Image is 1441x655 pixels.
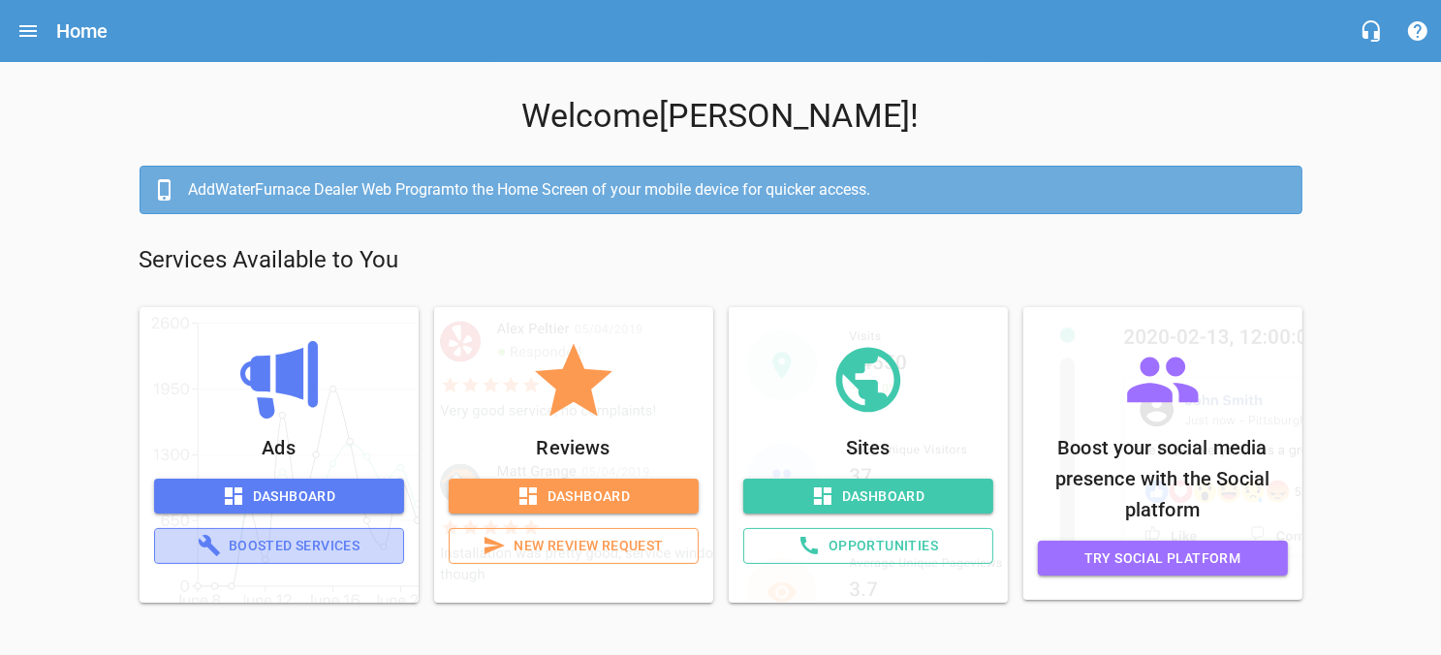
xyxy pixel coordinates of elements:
[449,528,699,564] a: New Review Request
[743,479,993,515] a: Dashboard
[1053,546,1272,571] span: Try Social Platform
[140,166,1302,214] a: AddWaterFurnace Dealer Web Programto the Home Screen of your mobile device for quicker access.
[154,432,404,463] p: Ads
[1348,8,1394,54] button: Live Chat
[743,528,993,564] a: Opportunities
[171,534,388,558] span: Boosted Services
[154,528,404,564] a: Boosted Services
[1394,8,1441,54] button: Support Portal
[5,8,51,54] button: Open drawer
[743,432,993,463] p: Sites
[465,534,682,558] span: New Review Request
[140,245,1302,276] p: Services Available to You
[759,484,978,509] span: Dashboard
[56,16,109,47] h6: Home
[1038,541,1288,577] a: Try Social Platform
[189,178,1282,202] div: Add WaterFurnace Dealer Web Program to the Home Screen of your mobile device for quicker access.
[760,534,977,558] span: Opportunities
[449,479,699,515] a: Dashboard
[140,97,1302,136] p: Welcome [PERSON_NAME] !
[464,484,683,509] span: Dashboard
[170,484,389,509] span: Dashboard
[1038,432,1288,525] p: Boost your social media presence with the Social platform
[449,432,699,463] p: Reviews
[154,479,404,515] a: Dashboard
